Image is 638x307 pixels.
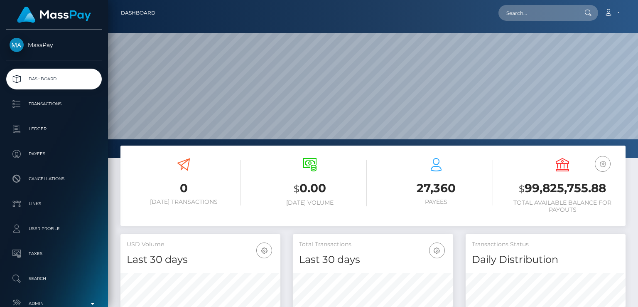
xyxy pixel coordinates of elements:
[294,183,299,195] small: $
[519,183,525,195] small: $
[6,69,102,89] a: Dashboard
[10,272,98,285] p: Search
[10,248,98,260] p: Taxes
[253,180,367,197] h3: 0.00
[364,261,430,279] button: Cookies Settings
[121,4,155,22] a: Dashboard
[17,7,91,23] img: MassPay Logo
[54,248,339,268] div: By clicking “Accept All Cookies”, you agree to the storing of cookies on your device to enhance s...
[10,38,24,52] img: MassPay
[485,234,503,253] button: Close
[10,73,98,85] p: Dashboard
[10,198,98,210] p: Links
[505,199,619,213] h6: Total Available Balance for Payouts
[472,253,619,267] h4: Daily Distribution
[127,198,240,205] h6: [DATE] Transactions
[6,119,102,139] a: Ledger
[6,168,102,189] a: Cancellations
[10,173,98,185] p: Cancellations
[19,247,45,274] button: Cookies
[361,238,433,257] button: Accept All Cookies
[498,5,577,21] input: Search...
[379,198,493,205] h6: Payees
[6,218,102,239] a: User Profile
[472,240,619,249] h5: Transactions Status
[379,180,493,196] h3: 27,360
[10,98,98,110] p: Transactions
[10,223,98,235] p: User Profile
[10,148,98,160] p: Payees
[33,223,512,294] div: Privacy
[6,41,102,49] span: MassPay
[127,180,240,196] h3: 0
[6,193,102,214] a: Links
[6,144,102,164] a: Payees
[505,180,619,197] h3: 99,825,755.88
[6,268,102,289] a: Search
[10,123,98,135] p: Ledger
[6,94,102,114] a: Transactions
[6,243,102,264] a: Taxes
[253,199,367,206] h6: [DATE] Volume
